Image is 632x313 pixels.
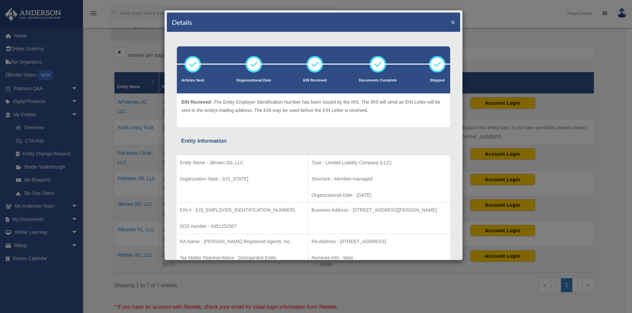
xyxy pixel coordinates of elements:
div: Entity Information [181,136,446,146]
p: The Entity Employer Identification Number has been issued by the IRS. The IRS will send an EIN Le... [181,98,446,114]
p: EIN Recieved [303,77,327,84]
button: × [451,19,455,26]
p: Structure - Member-managed [312,175,447,183]
p: EIN # - [US_EMPLOYER_IDENTIFICATION_NUMBER] [180,206,305,214]
p: Nominee Info - false [312,254,447,262]
p: Entity Name - JBrown SD, LLC [180,159,305,167]
p: Documents Complete [359,77,397,84]
h4: Details [172,18,192,27]
p: RA Name - [PERSON_NAME] Registered Agents, Inc. [180,237,305,246]
p: SOS number - 0451252307 [180,222,305,231]
p: Organizational Date - [DATE] [312,191,447,199]
p: Organization State - [US_STATE] [180,175,305,183]
p: RA Address - [STREET_ADDRESS] [312,237,447,246]
p: Type - Limited Liability Company (LLC) [312,159,447,167]
span: EIN Recieved - [181,99,214,105]
p: Articles Sent [181,77,204,84]
p: Tax Matter Representative - Disregarded Entity [180,254,305,262]
p: Shipped [429,77,446,84]
p: Organizational Date [236,77,271,84]
p: Business Address - [STREET_ADDRESS][PERSON_NAME] [312,206,447,214]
